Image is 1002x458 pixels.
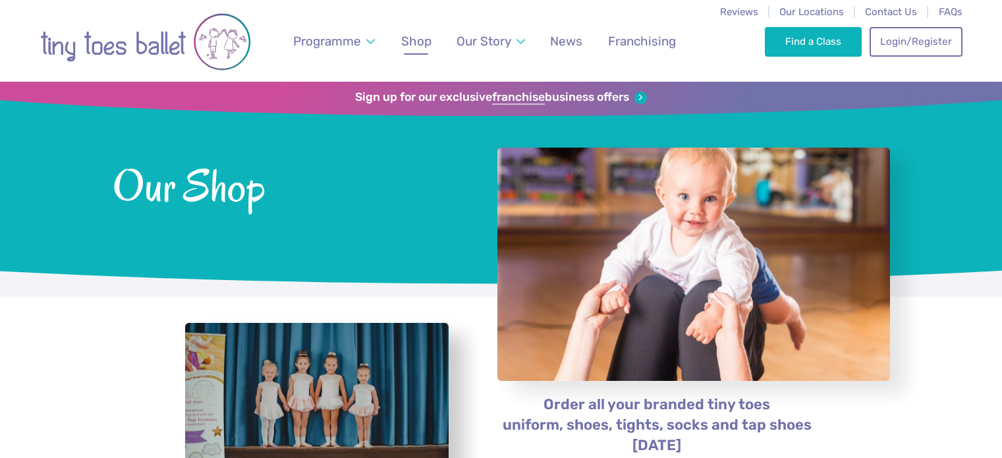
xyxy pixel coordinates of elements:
[450,26,531,57] a: Our Story
[870,27,962,56] a: Login/Register
[720,6,758,18] a: Reviews
[492,90,545,105] strong: franchise
[395,26,437,57] a: Shop
[865,6,917,18] a: Contact Us
[457,34,511,49] span: Our Story
[287,26,381,57] a: Programme
[497,395,818,456] p: Order all your branded tiny toes uniform, shoes, tights, socks and tap shoes [DATE]
[544,26,589,57] a: News
[550,34,582,49] span: News
[40,9,251,75] img: tiny toes ballet
[939,6,962,18] a: FAQs
[113,157,462,211] span: Our Shop
[765,27,862,56] a: Find a Class
[401,34,431,49] span: Shop
[355,90,647,105] a: Sign up for our exclusivefranchisebusiness offers
[779,6,844,18] a: Our Locations
[293,34,361,49] span: Programme
[608,34,676,49] span: Franchising
[601,26,682,57] a: Franchising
